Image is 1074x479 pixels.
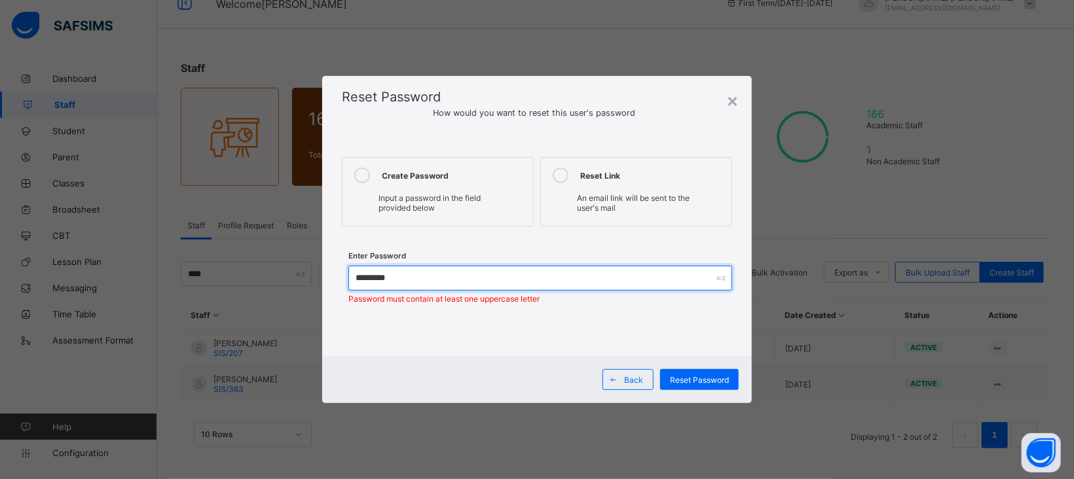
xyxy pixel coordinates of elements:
span: Password must contain at least one uppercase letter [348,294,540,304]
label: Enter Password [348,251,406,260]
span: Reset Password [670,375,729,385]
span: Input a password in the field provided below [379,193,481,213]
div: Reset Link [580,168,725,183]
div: Create Password [382,168,527,183]
span: Back [624,375,643,385]
span: How would you want to reset this user's password [342,108,732,118]
button: Open asap [1022,433,1061,472]
span: Reset Password [342,89,441,105]
span: An email link will be sent to the user's mail [577,193,690,213]
div: × [726,89,739,111]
